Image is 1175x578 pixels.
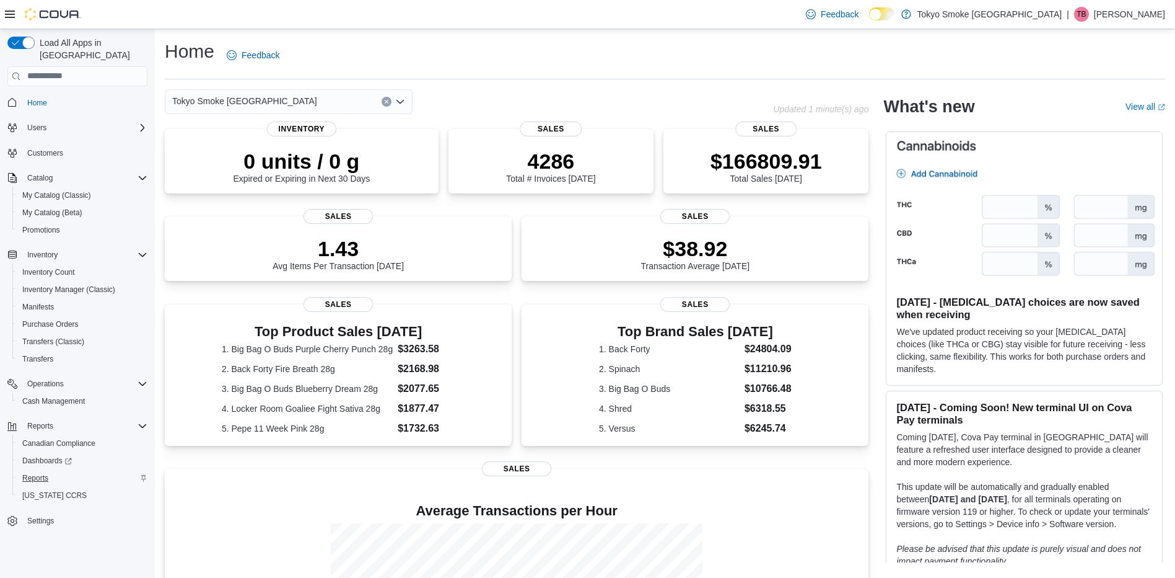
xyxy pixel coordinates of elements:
[22,438,95,448] span: Canadian Compliance
[7,89,147,562] nav: Complex example
[12,221,152,239] button: Promotions
[506,149,595,184] div: Total # Invoices [DATE]
[165,39,214,64] h1: Home
[482,461,551,476] span: Sales
[745,342,792,357] dd: $24804.09
[2,119,152,136] button: Users
[735,122,797,136] span: Sales
[710,149,822,174] p: $166809.91
[22,419,58,433] button: Reports
[2,512,152,530] button: Settings
[17,300,147,314] span: Manifests
[242,49,279,61] span: Feedback
[641,236,750,271] div: Transaction Average [DATE]
[17,352,147,367] span: Transfers
[17,436,100,451] a: Canadian Compliance
[896,401,1152,426] h3: [DATE] - Coming Soon! New terminal UI on Cova Pay terminals
[222,43,284,68] a: Feedback
[17,317,147,332] span: Purchase Orders
[22,513,147,528] span: Settings
[801,2,863,27] a: Feedback
[17,471,53,486] a: Reports
[599,324,792,339] h3: Top Brand Sales [DATE]
[599,402,740,415] dt: 4. Shred
[1077,7,1086,22] span: TB
[395,97,405,107] button: Open list of options
[22,514,59,528] a: Settings
[27,98,47,108] span: Home
[17,334,89,349] a: Transfers (Classic)
[12,298,152,316] button: Manifests
[17,205,147,220] span: My Catalog (Beta)
[22,171,58,185] button: Catalog
[17,223,147,238] span: Promotions
[12,264,152,281] button: Inventory Count
[17,265,80,280] a: Inventory Count
[17,488,147,503] span: Washington CCRS
[773,104,868,114] p: Updated 1 minute(s) ago
[27,148,63,158] span: Customers
[710,149,822,184] div: Total Sales [DATE]
[273,236,404,261] p: 1.43
[2,375,152,393] button: Operations
[27,516,54,526] span: Settings
[641,236,750,261] p: $38.92
[12,469,152,487] button: Reports
[273,236,404,271] div: Avg Items Per Transaction [DATE]
[22,145,147,161] span: Customers
[17,334,147,349] span: Transfers (Classic)
[17,488,92,503] a: [US_STATE] CCRS
[17,300,59,314] a: Manifests
[22,267,75,277] span: Inventory Count
[222,343,393,355] dt: 1. Big Bag O Buds Purple Cherry Punch 28g
[745,381,792,396] dd: $10766.48
[869,20,870,21] span: Dark Mode
[22,120,51,135] button: Users
[12,187,152,204] button: My Catalog (Classic)
[27,123,46,133] span: Users
[12,452,152,469] a: Dashboards
[12,281,152,298] button: Inventory Manager (Classic)
[17,282,120,297] a: Inventory Manager (Classic)
[222,324,455,339] h3: Top Product Sales [DATE]
[27,250,58,260] span: Inventory
[22,96,52,110] a: Home
[17,188,147,203] span: My Catalog (Classic)
[896,544,1141,566] em: Please be advised that this update is purely visual and does not impact payment functionality.
[745,421,792,436] dd: $6245.74
[382,97,391,107] button: Clear input
[896,431,1152,468] p: Coming [DATE], Cova Pay terminal in [GEOGRAPHIC_DATA] will feature a refreshed user interface des...
[17,265,147,280] span: Inventory Count
[22,285,115,295] span: Inventory Manager (Classic)
[2,94,152,112] button: Home
[222,363,393,375] dt: 2. Back Forty Fire Breath 28g
[17,282,147,297] span: Inventory Manager (Classic)
[267,122,336,136] span: Inventory
[222,422,393,435] dt: 5. Pepe 11 Week Pink 28g
[22,302,54,312] span: Manifests
[22,337,84,347] span: Transfers (Classic)
[172,94,317,109] span: Tokyo Smoke [GEOGRAPHIC_DATA]
[12,435,152,452] button: Canadian Compliance
[22,225,60,235] span: Promotions
[175,504,858,518] h4: Average Transactions per Hour
[17,205,87,220] a: My Catalog (Beta)
[12,204,152,221] button: My Catalog (Beta)
[599,363,740,375] dt: 2. Spinach
[17,223,65,238] a: Promotions
[304,297,373,312] span: Sales
[17,471,147,486] span: Reports
[22,247,147,262] span: Inventory
[398,362,455,376] dd: $2168.98
[896,481,1152,530] p: This update will be automatically and gradually enabled between , for all terminals operating on ...
[398,342,455,357] dd: $3263.58
[17,436,147,451] span: Canadian Compliance
[745,401,792,416] dd: $6318.55
[745,362,792,376] dd: $11210.96
[27,421,53,431] span: Reports
[35,37,147,61] span: Load All Apps in [GEOGRAPHIC_DATA]
[520,122,582,136] span: Sales
[896,326,1152,375] p: We've updated product receiving so your [MEDICAL_DATA] choices (like THCa or CBG) stay visible fo...
[17,352,58,367] a: Transfers
[660,209,730,224] span: Sales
